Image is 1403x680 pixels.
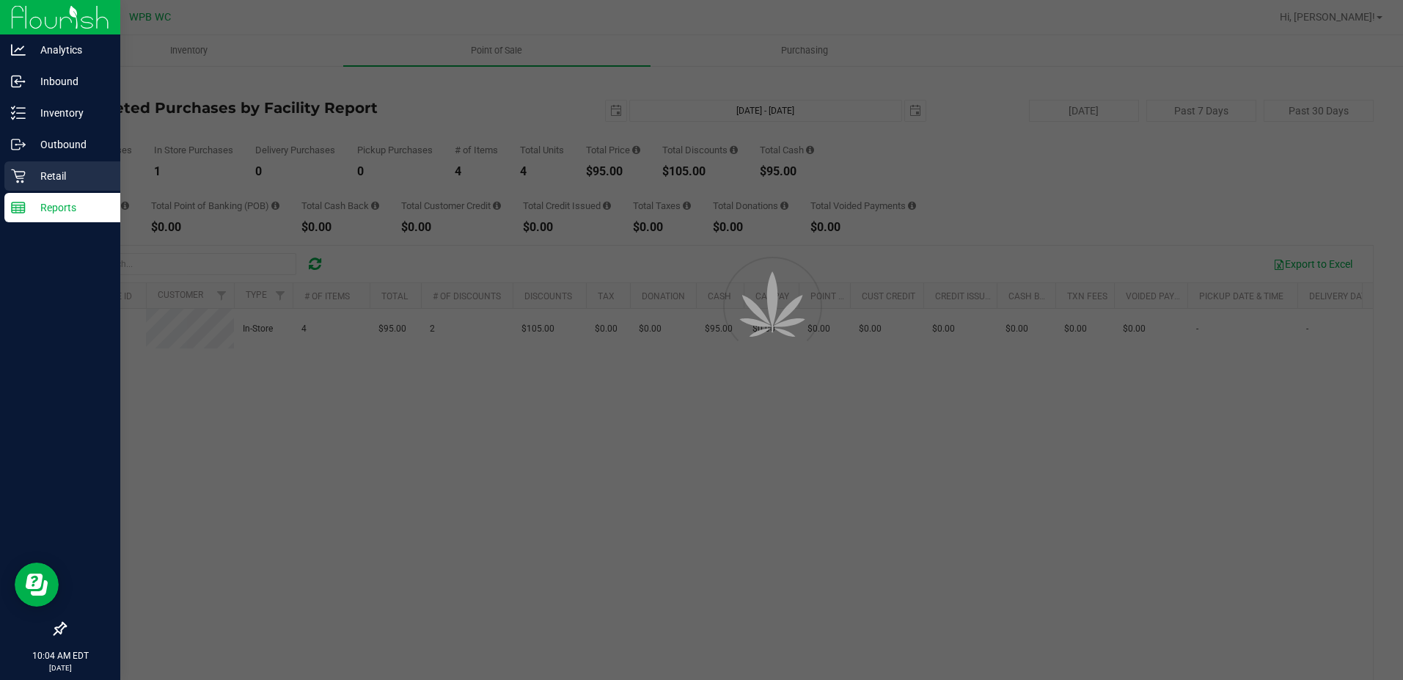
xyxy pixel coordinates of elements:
p: [DATE] [7,662,114,673]
inline-svg: Analytics [11,43,26,57]
inline-svg: Retail [11,169,26,183]
p: Outbound [26,136,114,153]
inline-svg: Outbound [11,137,26,152]
inline-svg: Reports [11,200,26,215]
p: Retail [26,167,114,185]
inline-svg: Inbound [11,74,26,89]
iframe: Resource center [15,563,59,607]
p: Inbound [26,73,114,90]
inline-svg: Inventory [11,106,26,120]
p: Analytics [26,41,114,59]
p: Reports [26,199,114,216]
p: 10:04 AM EDT [7,649,114,662]
p: Inventory [26,104,114,122]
